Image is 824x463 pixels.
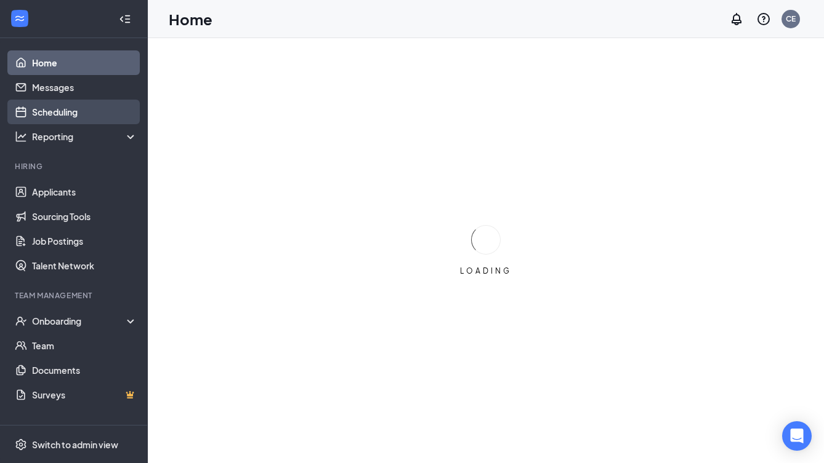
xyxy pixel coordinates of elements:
[786,14,796,24] div: CE
[32,229,137,253] a: Job Postings
[15,438,27,451] svg: Settings
[729,12,744,26] svg: Notifications
[32,253,137,278] a: Talent Network
[32,50,137,75] a: Home
[15,290,135,301] div: Team Management
[169,9,212,30] h1: Home
[119,13,131,25] svg: Collapse
[32,333,137,358] a: Team
[32,438,118,451] div: Switch to admin view
[32,75,137,100] a: Messages
[32,130,138,143] div: Reporting
[756,12,771,26] svg: QuestionInfo
[32,358,137,382] a: Documents
[782,421,812,451] div: Open Intercom Messenger
[14,12,26,25] svg: WorkstreamLogo
[15,130,27,143] svg: Analysis
[15,315,27,327] svg: UserCheck
[32,180,137,204] a: Applicants
[455,266,517,276] div: LOADING
[32,100,137,124] a: Scheduling
[32,315,127,327] div: Onboarding
[15,161,135,172] div: Hiring
[32,382,137,407] a: SurveysCrown
[32,204,137,229] a: Sourcing Tools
